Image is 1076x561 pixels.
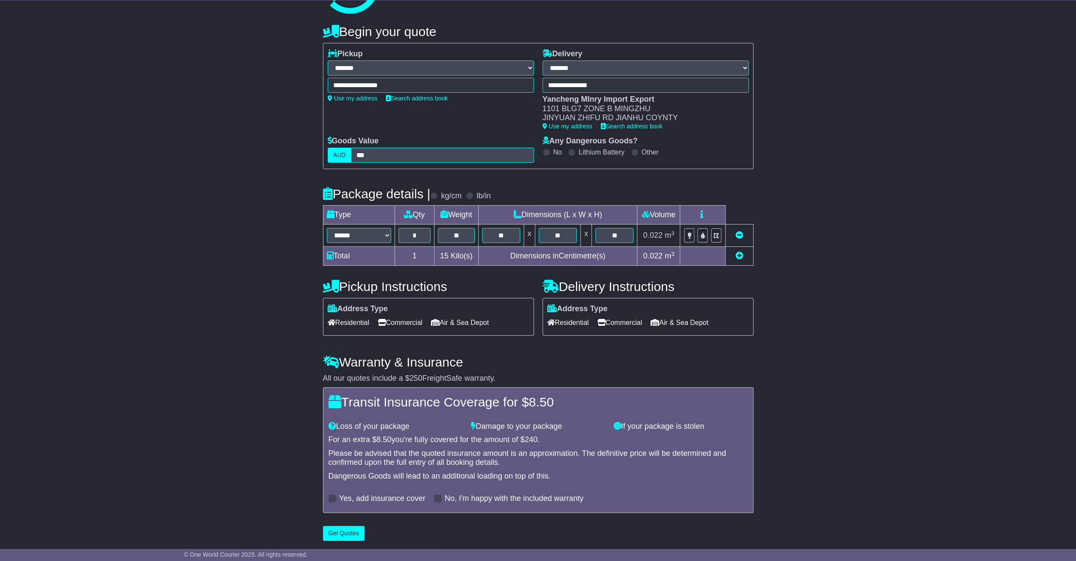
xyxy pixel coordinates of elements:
[323,526,365,541] button: Get Quotes
[671,230,675,237] sup: 3
[323,187,431,201] h4: Package details |
[643,231,663,240] span: 0.022
[643,252,663,260] span: 0.022
[543,49,582,59] label: Delivery
[478,206,637,224] td: Dimensions (L x W x H)
[651,316,708,329] span: Air & Sea Depot
[524,435,537,444] span: 240
[543,104,740,114] div: 1101 BLG7 ZONE B MINGZHU
[524,224,535,247] td: x
[323,24,754,39] h4: Begin your quote
[553,148,562,156] label: No
[543,136,638,146] label: Any Dangerous Goods?
[431,316,489,329] span: Air & Sea Depot
[328,95,377,102] a: Use my address
[609,422,752,431] div: If your package is stolen
[597,316,642,329] span: Commercial
[547,316,589,329] span: Residential
[735,252,743,260] a: Add new item
[395,247,434,266] td: 1
[184,551,307,558] span: © One World Courier 2025. All rights reserved.
[467,422,609,431] div: Damage to your package
[324,422,467,431] div: Loss of your package
[441,191,461,201] label: kg/cm
[329,472,748,481] div: Dangerous Goods will lead to an additional loading on top of this.
[328,49,363,59] label: Pickup
[601,123,663,130] a: Search address book
[386,95,448,102] a: Search address book
[478,247,637,266] td: Dimensions in Centimetre(s)
[323,206,395,224] td: Type
[440,252,449,260] span: 15
[378,316,422,329] span: Commercial
[543,95,740,104] div: Yancheng MInry Import Export
[581,224,592,247] td: x
[328,316,369,329] span: Residential
[642,148,659,156] label: Other
[329,435,748,445] div: For an extra $ you're fully covered for the amount of $ .
[529,395,554,409] span: 8.50
[377,435,392,444] span: 8.50
[410,374,422,382] span: 250
[543,123,592,130] a: Use my address
[579,148,624,156] label: Lithium Battery
[476,191,491,201] label: lb/in
[323,247,395,266] td: Total
[637,206,680,224] td: Volume
[434,247,479,266] td: Kilo(s)
[434,206,479,224] td: Weight
[671,251,675,257] sup: 3
[323,355,754,369] h4: Warranty & Insurance
[543,279,754,294] h4: Delivery Instructions
[665,252,675,260] span: m
[328,304,388,314] label: Address Type
[543,113,740,123] div: JINYUAN ZHIFU RD JIANHU COYNTY
[395,206,434,224] td: Qty
[328,136,379,146] label: Goods Value
[735,231,743,240] a: Remove this item
[328,148,352,163] label: AUD
[323,279,534,294] h4: Pickup Instructions
[323,374,754,383] div: All our quotes include a $ FreightSafe warranty.
[665,231,675,240] span: m
[329,449,748,467] div: Please be advised that the quoted insurance amount is an approximation. The definitive price will...
[339,494,425,503] label: Yes, add insurance cover
[547,304,608,314] label: Address Type
[329,395,748,409] h4: Transit Insurance Coverage for $
[445,494,584,503] label: No, I'm happy with the included warranty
